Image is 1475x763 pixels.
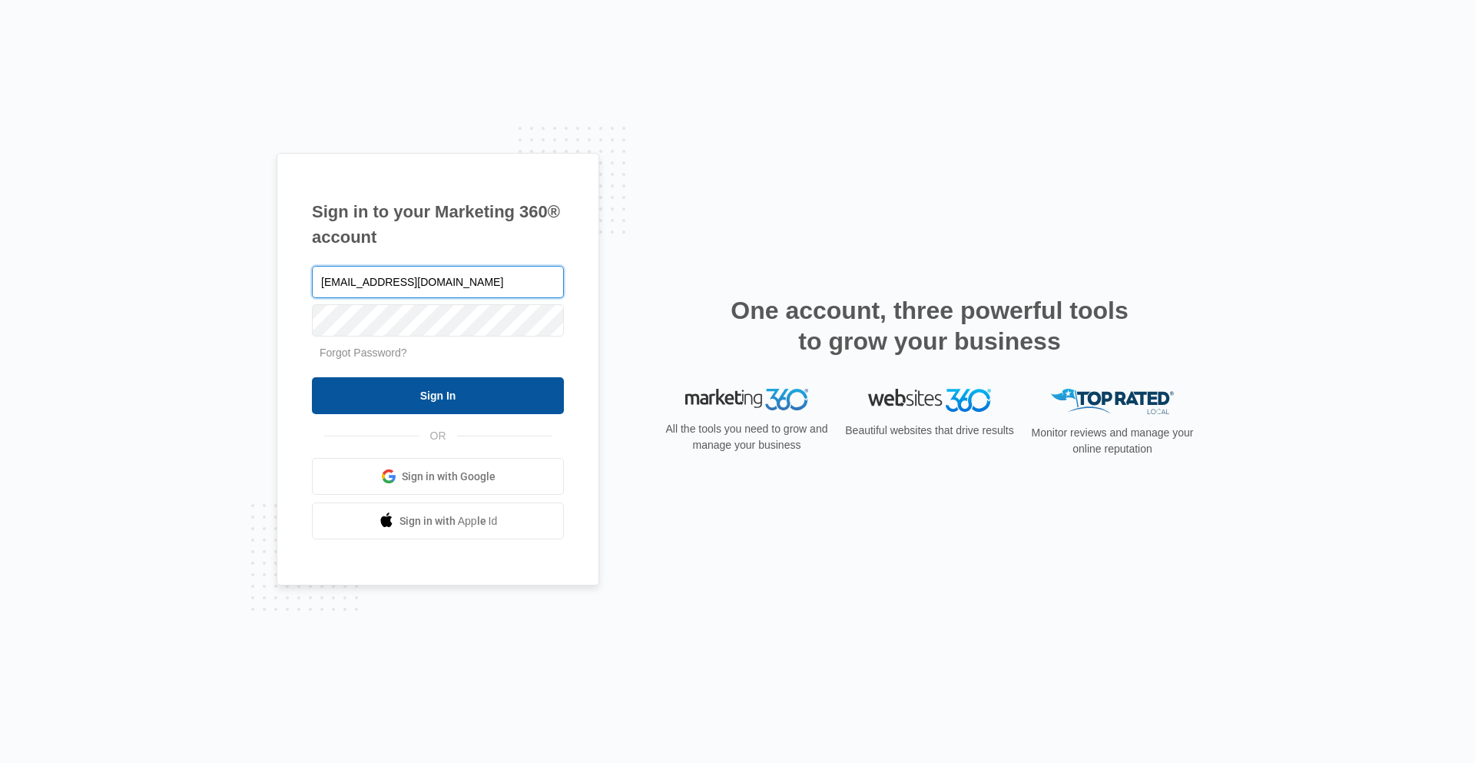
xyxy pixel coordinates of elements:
span: Sign in with Google [402,469,496,485]
a: Sign in with Google [312,458,564,495]
input: Email [312,266,564,298]
h2: One account, three powerful tools to grow your business [726,295,1133,357]
img: Marketing 360 [685,389,808,410]
input: Sign In [312,377,564,414]
span: Sign in with Apple Id [399,513,498,529]
a: Sign in with Apple Id [312,503,564,539]
p: Monitor reviews and manage your online reputation [1026,425,1198,457]
span: OR [419,428,457,444]
a: Forgot Password? [320,347,407,359]
img: Top Rated Local [1051,389,1174,414]
h1: Sign in to your Marketing 360® account [312,199,564,250]
p: Beautiful websites that drive results [844,423,1016,439]
img: Websites 360 [868,389,991,411]
p: All the tools you need to grow and manage your business [661,421,833,453]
